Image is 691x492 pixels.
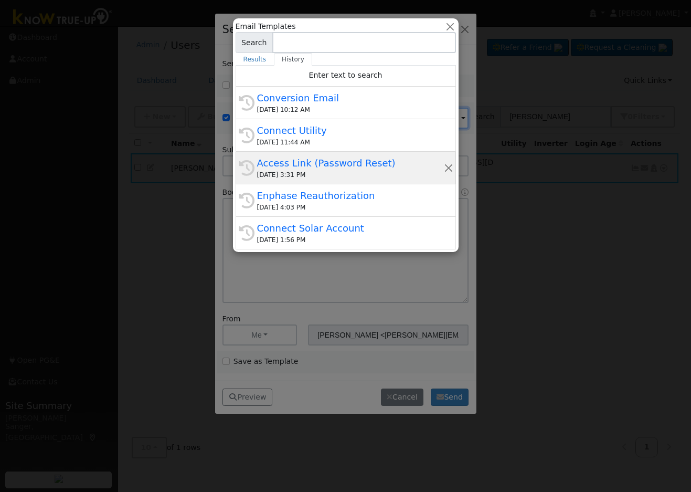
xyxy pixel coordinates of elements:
div: Access Link (Password Reset) [257,156,444,170]
button: Remove this history [443,162,453,173]
div: Connect Utility [257,123,444,138]
div: Connect Solar Account [257,221,444,235]
div: [DATE] 4:03 PM [257,203,444,212]
i: History [239,225,254,241]
span: Email Templates [236,21,296,32]
span: Enter text to search [309,71,382,79]
i: History [239,160,254,176]
i: History [239,128,254,143]
i: History [239,193,254,208]
span: Search [236,32,273,53]
div: [DATE] 11:44 AM [257,138,444,147]
a: History [274,53,312,66]
a: Results [236,53,274,66]
div: Conversion Email [257,91,444,105]
div: [DATE] 1:56 PM [257,235,444,245]
div: [DATE] 3:31 PM [257,170,444,180]
div: Enphase Reauthorization [257,189,444,203]
i: History [239,95,254,111]
div: [DATE] 10:12 AM [257,105,444,114]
